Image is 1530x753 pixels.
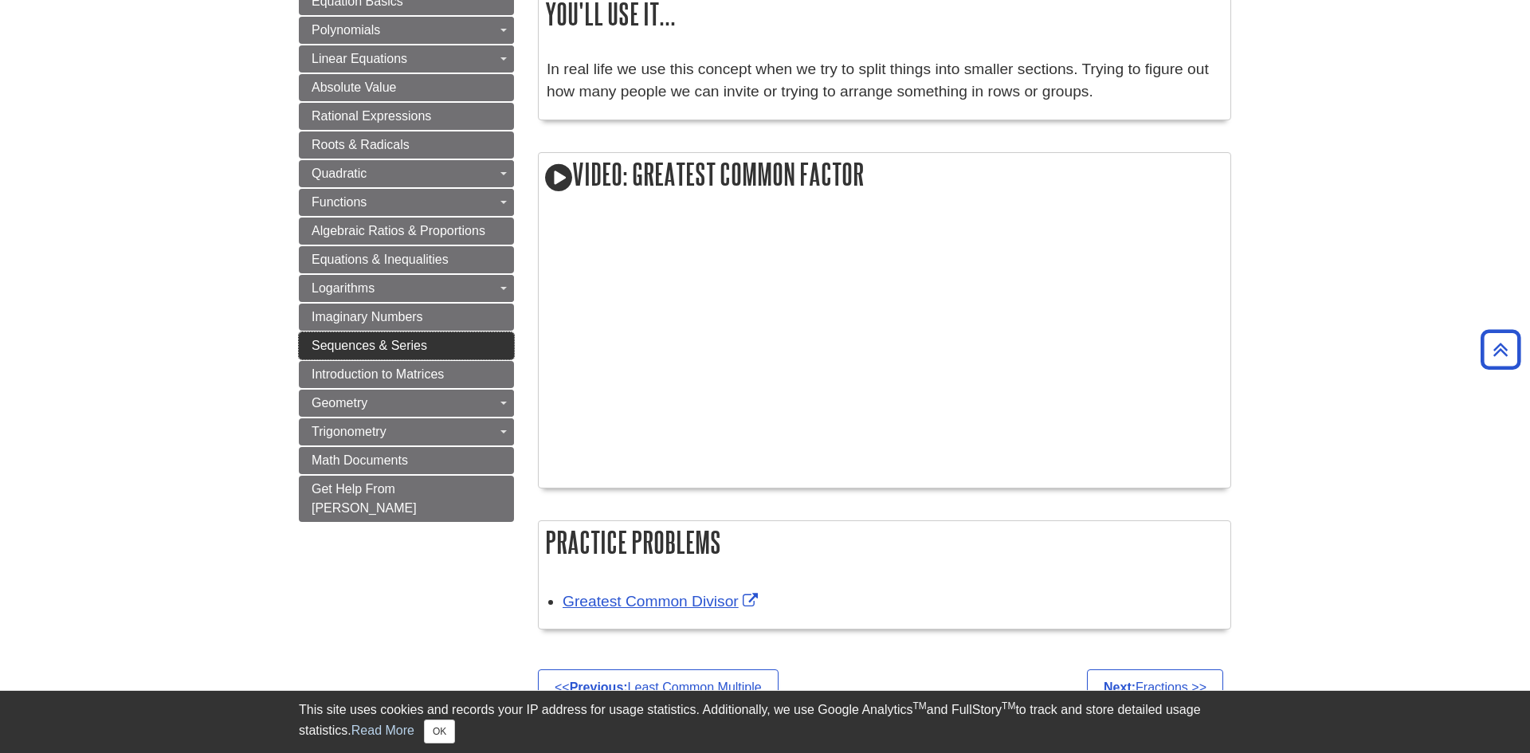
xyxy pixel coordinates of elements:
[299,700,1231,743] div: This site uses cookies and records your IP address for usage statistics. Additionally, we use Goo...
[539,521,1230,563] h2: Practice Problems
[1002,700,1015,712] sup: TM
[312,253,449,266] span: Equations & Inequalities
[299,160,514,187] a: Quadratic
[312,396,367,410] span: Geometry
[312,310,423,324] span: Imaginary Numbers
[299,45,514,73] a: Linear Equations
[299,103,514,130] a: Rational Expressions
[1087,669,1223,706] a: Next:Fractions >>
[299,390,514,417] a: Geometry
[312,224,485,237] span: Algebraic Ratios & Proportions
[299,74,514,101] a: Absolute Value
[547,222,993,473] iframe: YouTube video player
[312,482,417,515] span: Get Help From [PERSON_NAME]
[299,246,514,273] a: Equations & Inequalities
[299,304,514,331] a: Imaginary Numbers
[299,332,514,359] a: Sequences & Series
[1104,680,1136,694] strong: Next:
[912,700,926,712] sup: TM
[1475,339,1526,360] a: Back to Top
[312,425,386,438] span: Trigonometry
[539,153,1230,198] h2: Video: Greatest Common Factor
[299,361,514,388] a: Introduction to Matrices
[570,680,628,694] strong: Previous:
[312,281,375,295] span: Logarithms
[299,447,514,474] a: Math Documents
[299,476,514,522] a: Get Help From [PERSON_NAME]
[299,218,514,245] a: Algebraic Ratios & Proportions
[312,138,410,151] span: Roots & Radicals
[312,23,380,37] span: Polynomials
[351,724,414,737] a: Read More
[299,17,514,44] a: Polynomials
[312,109,431,123] span: Rational Expressions
[312,367,444,381] span: Introduction to Matrices
[538,669,779,706] a: <<Previous:Least Common Multiple
[312,339,427,352] span: Sequences & Series
[563,593,762,610] a: Link opens in new window
[299,418,514,445] a: Trigonometry
[312,453,408,467] span: Math Documents
[424,720,455,743] button: Close
[299,131,514,159] a: Roots & Radicals
[299,189,514,216] a: Functions
[312,167,367,180] span: Quadratic
[547,58,1222,104] p: In real life we use this concept when we try to split things into smaller sections. Trying to fig...
[312,80,396,94] span: Absolute Value
[312,195,367,209] span: Functions
[312,52,407,65] span: Linear Equations
[299,275,514,302] a: Logarithms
